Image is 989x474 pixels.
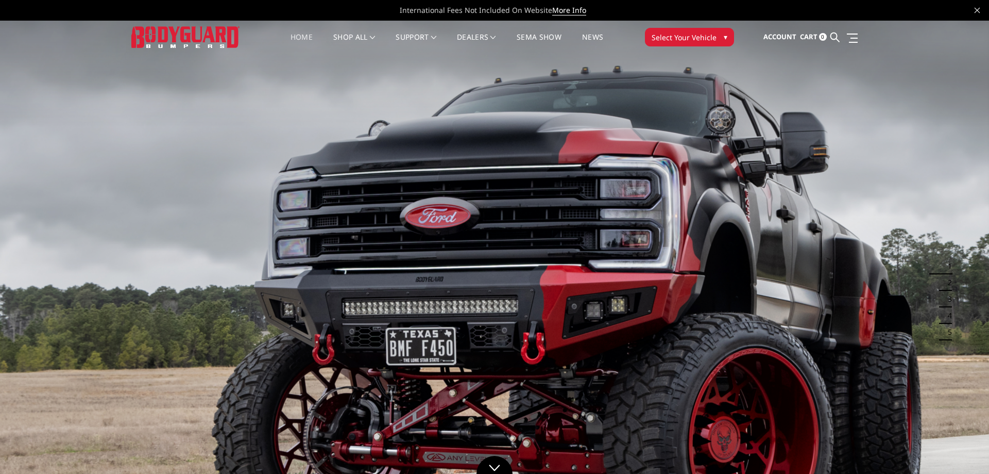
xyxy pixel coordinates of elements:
span: ▾ [724,31,727,42]
a: News [582,34,603,54]
img: BODYGUARD BUMPERS [131,26,240,47]
a: shop all [333,34,375,54]
a: Cart 0 [800,23,827,51]
span: Select Your Vehicle [652,32,717,43]
button: Select Your Vehicle [645,28,734,46]
button: 5 of 5 [942,324,952,340]
span: Account [763,32,796,41]
a: Click to Down [476,456,513,474]
span: Cart [800,32,817,41]
button: 1 of 5 [942,258,952,274]
a: Support [396,34,436,54]
a: More Info [552,5,586,15]
a: SEMA Show [517,34,561,54]
a: Account [763,23,796,51]
button: 2 of 5 [942,274,952,291]
button: 3 of 5 [942,291,952,307]
span: 0 [819,33,827,41]
a: Home [291,34,313,54]
a: Dealers [457,34,496,54]
button: 4 of 5 [942,307,952,324]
